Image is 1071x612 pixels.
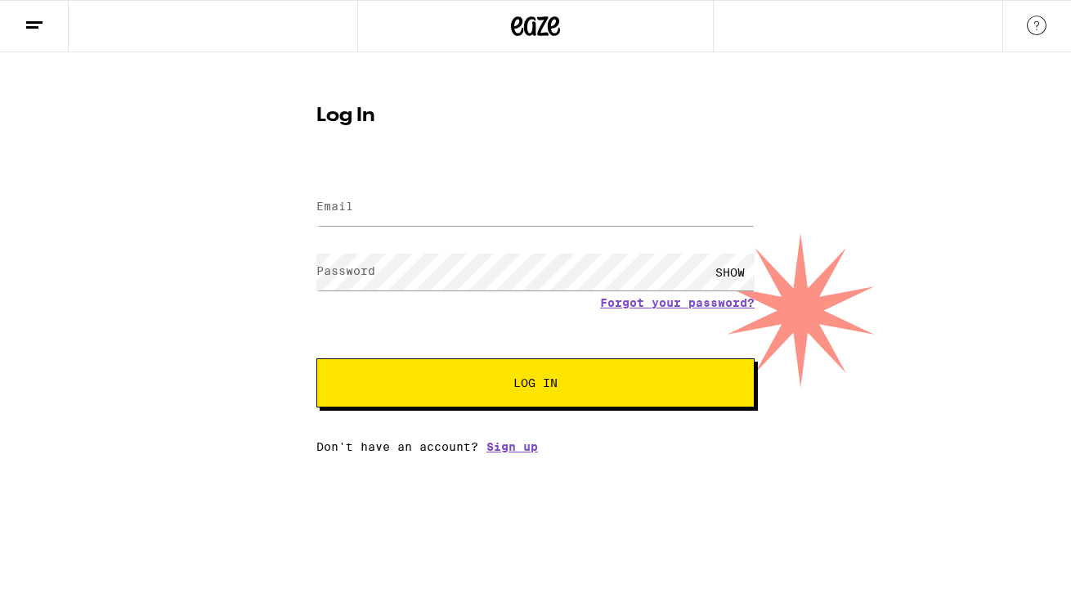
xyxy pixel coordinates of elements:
label: Email [316,200,353,213]
a: Forgot your password? [600,296,755,309]
span: Log In [513,377,558,389]
h1: Log In [316,106,755,126]
label: Password [316,264,375,277]
div: SHOW [706,254,755,290]
a: Sign up [486,440,538,453]
button: Log In [316,358,755,407]
div: Don't have an account? [316,440,755,453]
input: Email [316,189,755,226]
